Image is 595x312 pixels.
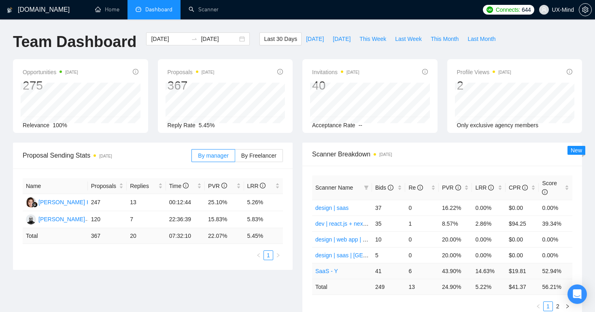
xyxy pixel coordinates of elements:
[539,216,572,231] td: 39.34%
[539,247,572,263] td: 0.00%
[536,304,541,309] span: left
[362,182,370,194] span: filter
[372,216,406,231] td: 35
[189,6,219,13] a: searchScanner
[127,228,166,244] td: 20
[312,279,372,295] td: Total
[405,263,439,279] td: 6
[199,122,215,128] span: 5.45%
[544,302,552,311] a: 1
[579,3,592,16] button: setting
[88,178,127,194] th: Proposals
[53,122,67,128] span: 100%
[372,279,406,295] td: 249
[276,253,280,258] span: right
[256,253,261,258] span: left
[208,183,227,189] span: PVR
[506,200,539,216] td: $0.00
[312,122,355,128] span: Acceptance Rate
[259,32,302,45] button: Last 30 Days
[472,231,506,247] td: 0.00%
[127,194,166,211] td: 13
[405,231,439,247] td: 0
[506,247,539,263] td: $0.00
[244,211,283,228] td: 5.83%
[315,236,391,243] a: design | web app | mobile app
[475,184,494,191] span: LRR
[408,184,423,191] span: Re
[263,250,273,260] li: 1
[7,4,13,17] img: logo
[439,279,472,295] td: 24.90 %
[488,185,494,190] span: info-circle
[541,7,547,13] span: user
[133,69,138,75] span: info-circle
[533,301,543,311] li: Previous Page
[23,78,78,93] div: 275
[205,211,244,228] td: 15.83%
[472,200,506,216] td: 0.00%
[539,263,572,279] td: 52.94%
[23,178,88,194] th: Name
[563,301,572,311] li: Next Page
[372,263,406,279] td: 41
[315,268,338,274] a: SaaS - Y
[23,150,191,160] span: Proposal Sending Stats
[277,69,283,75] span: info-circle
[379,152,392,157] time: [DATE]
[431,34,459,43] span: This Month
[542,189,548,195] span: info-circle
[571,147,582,154] span: New
[395,34,422,43] span: Last Week
[191,36,198,42] span: to
[405,247,439,263] td: 0
[306,34,324,43] span: [DATE]
[579,6,592,13] a: setting
[260,183,266,188] span: info-circle
[127,178,166,194] th: Replies
[333,34,351,43] span: [DATE]
[312,67,359,77] span: Invitations
[439,216,472,231] td: 8.57%
[315,220,370,227] a: dev | react.js + next.js
[198,152,228,159] span: By manager
[241,152,276,159] span: By Freelancer
[472,247,506,263] td: 0.00%
[439,200,472,216] td: 16.22%
[302,32,328,45] button: [DATE]
[205,228,244,244] td: 22.07 %
[542,180,557,195] span: Score
[38,198,100,207] div: [PERSON_NAME] Heart
[467,34,495,43] span: Last Month
[359,122,362,128] span: --
[506,216,539,231] td: $94.25
[506,231,539,247] td: $0.00
[151,34,188,43] input: Start date
[315,205,348,211] a: design | saas
[88,228,127,244] td: 367
[364,185,369,190] span: filter
[168,67,215,77] span: Proposals
[457,78,511,93] div: 2
[23,67,78,77] span: Opportunities
[355,32,391,45] button: This Week
[498,70,511,75] time: [DATE]
[130,182,156,190] span: Replies
[372,231,406,247] td: 10
[372,200,406,216] td: 37
[88,194,127,211] td: 247
[38,215,85,224] div: [PERSON_NAME]
[26,216,85,222] a: YB[PERSON_NAME]
[145,6,172,13] span: Dashboard
[183,183,189,188] span: info-circle
[254,250,263,260] li: Previous Page
[166,228,205,244] td: 07:32:10
[533,301,543,311] button: left
[417,185,423,190] span: info-circle
[405,279,439,295] td: 13
[328,32,355,45] button: [DATE]
[315,184,353,191] span: Scanner Name
[422,69,428,75] span: info-circle
[23,228,88,244] td: Total
[166,211,205,228] td: 22:36:39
